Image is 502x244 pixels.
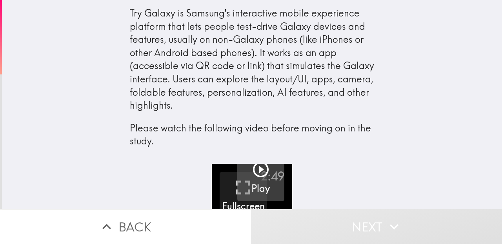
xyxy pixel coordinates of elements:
h5: Play [251,182,270,195]
button: Next [251,209,502,244]
button: Fullscreen [220,172,267,219]
div: Try Galaxy is Samsung's interactive mobile experience platform that lets people test-drive Galaxy... [130,7,375,148]
p: Please watch the following video before moving on in the study. [130,122,375,148]
button: Play [237,154,284,201]
h5: Fullscreen [222,200,265,213]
